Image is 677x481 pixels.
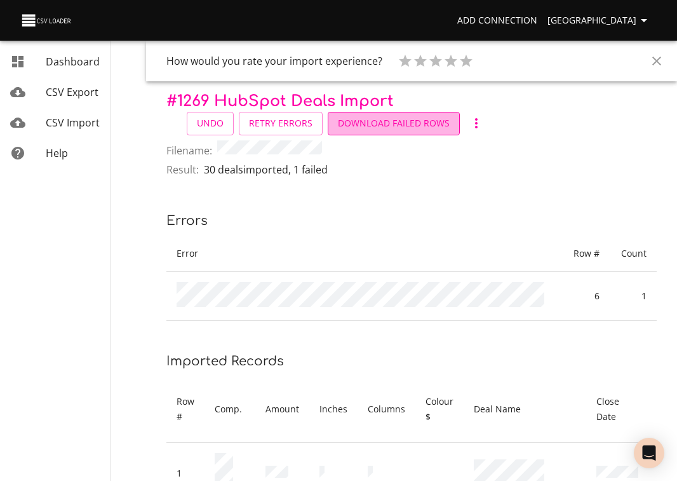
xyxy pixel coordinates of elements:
[415,376,464,443] th: Colour $
[249,116,312,132] span: Retry Errors
[641,46,672,76] button: Close
[166,354,284,369] span: Imported records
[358,376,415,443] th: Columns
[563,236,610,272] th: Row #
[542,9,657,32] button: [GEOGRAPHIC_DATA]
[563,272,610,321] td: 6
[338,116,450,132] span: Download Failed Rows
[452,9,542,32] a: Add Connection
[166,93,394,110] span: # 1269 HubSpot Deals Import
[634,438,664,468] div: Open Intercom Messenger
[166,376,204,443] th: Row #
[464,376,586,443] th: Deal Name
[166,162,199,177] span: Result:
[610,236,657,272] th: Count
[328,112,460,135] button: Download Failed Rows
[547,13,652,29] span: [GEOGRAPHIC_DATA]
[46,116,100,130] span: CSV Import
[239,112,323,135] a: Retry Errors
[457,13,537,29] span: Add Connection
[204,376,255,443] th: Comp.
[166,143,212,158] span: Filename:
[187,112,234,135] button: Undo
[610,272,657,321] td: 1
[586,376,648,443] th: Close Date
[255,376,309,443] th: Amount
[20,11,74,29] img: CSV Loader
[204,162,328,177] p: 30 deals imported , 1 failed
[46,55,100,69] span: Dashboard
[46,146,68,160] span: Help
[46,85,98,99] span: CSV Export
[166,213,208,228] span: Errors
[309,376,358,443] th: Inches
[197,116,224,132] span: Undo
[166,236,563,272] th: Error
[166,52,382,70] h6: How would you rate your import experience?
